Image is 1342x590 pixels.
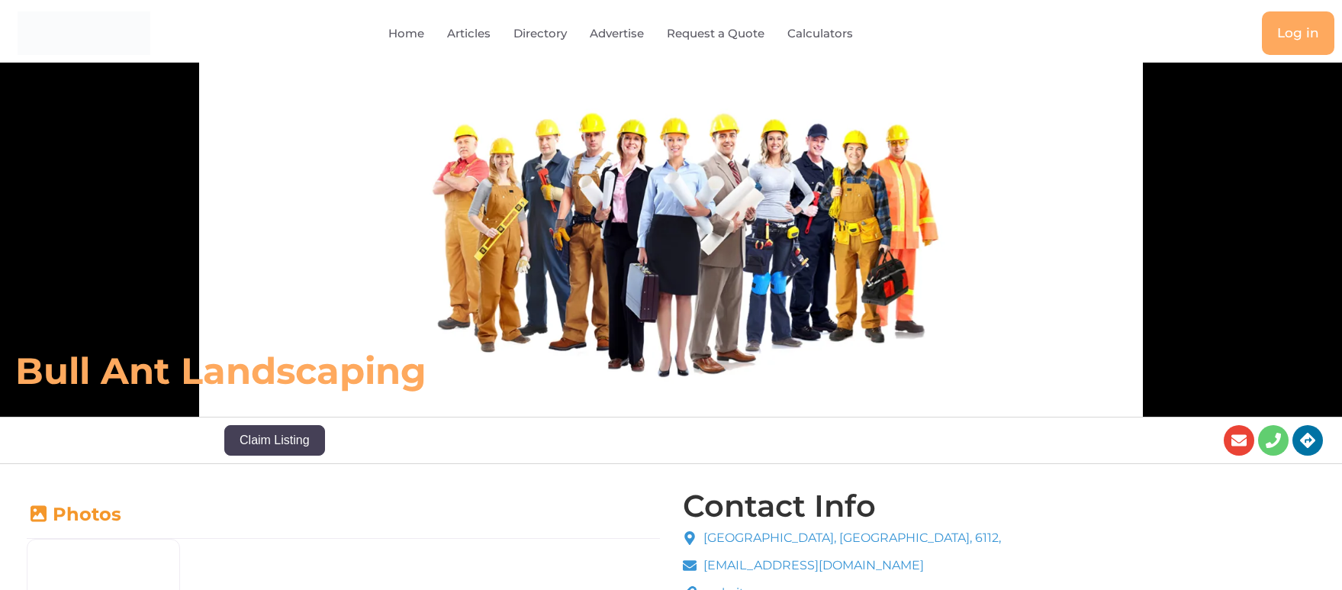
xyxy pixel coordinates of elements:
h4: Contact Info [683,491,876,521]
span: [GEOGRAPHIC_DATA], [GEOGRAPHIC_DATA], 6112, [700,529,1001,547]
a: Log in [1262,11,1334,55]
a: Directory [513,16,567,51]
a: Home [388,16,424,51]
a: [EMAIL_ADDRESS][DOMAIN_NAME] [683,556,1002,575]
nav: Menu [273,16,1002,51]
a: Articles [447,16,491,51]
h6: Bull Ant Landscaping [15,348,932,394]
a: Request a Quote [667,16,764,51]
a: Calculators [787,16,853,51]
a: Photos [27,503,121,525]
button: Claim Listing [224,425,325,456]
span: [EMAIL_ADDRESS][DOMAIN_NAME] [700,556,924,575]
a: Advertise [590,16,644,51]
span: Log in [1277,27,1319,40]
